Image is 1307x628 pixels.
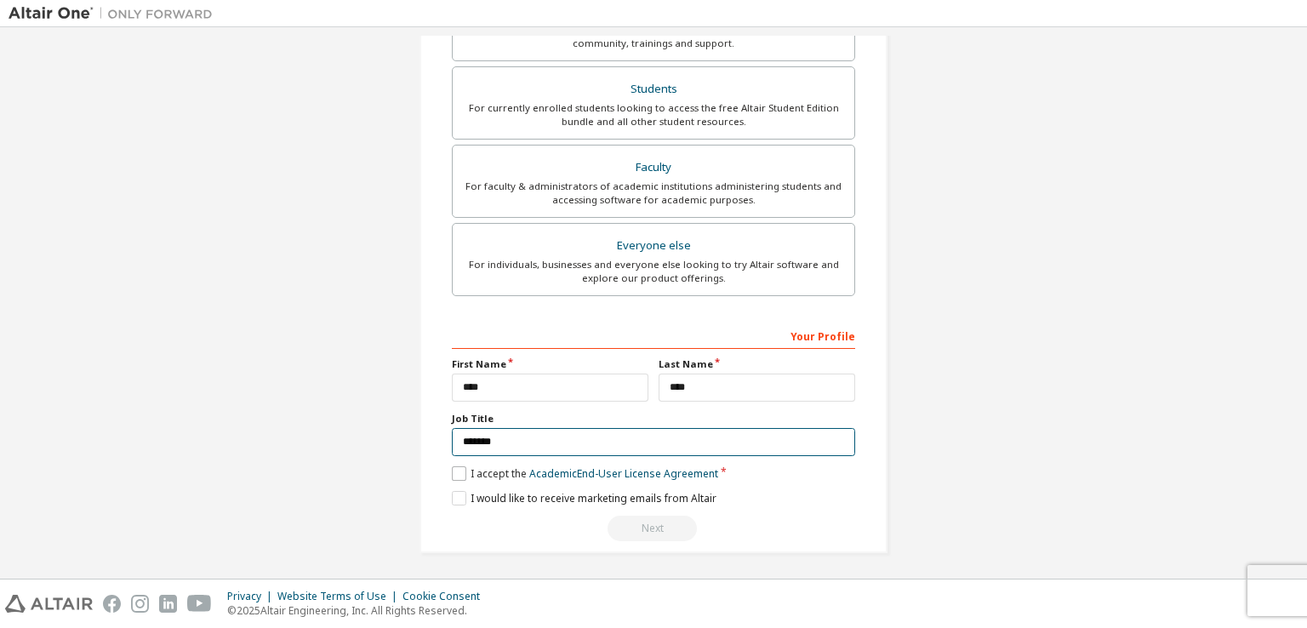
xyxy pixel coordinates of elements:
label: Job Title [452,412,855,425]
label: I would like to receive marketing emails from Altair [452,491,716,505]
img: linkedin.svg [159,595,177,613]
a: Academic End-User License Agreement [529,466,718,481]
div: For existing customers looking to access software downloads, HPC resources, community, trainings ... [463,23,844,50]
div: Privacy [227,590,277,603]
div: Website Terms of Use [277,590,402,603]
div: Faculty [463,156,844,180]
img: Altair One [9,5,221,22]
div: Everyone else [463,234,844,258]
div: Students [463,77,844,101]
div: For faculty & administrators of academic institutions administering students and accessing softwa... [463,180,844,207]
img: instagram.svg [131,595,149,613]
p: © 2025 Altair Engineering, Inc. All Rights Reserved. [227,603,490,618]
label: I accept the [452,466,718,481]
div: For individuals, businesses and everyone else looking to try Altair software and explore our prod... [463,258,844,285]
div: Your Profile [452,322,855,349]
label: First Name [452,357,648,371]
img: altair_logo.svg [5,595,93,613]
label: Last Name [659,357,855,371]
div: For currently enrolled students looking to access the free Altair Student Edition bundle and all ... [463,101,844,128]
div: Read and acccept EULA to continue [452,516,855,541]
div: Cookie Consent [402,590,490,603]
img: youtube.svg [187,595,212,613]
img: facebook.svg [103,595,121,613]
